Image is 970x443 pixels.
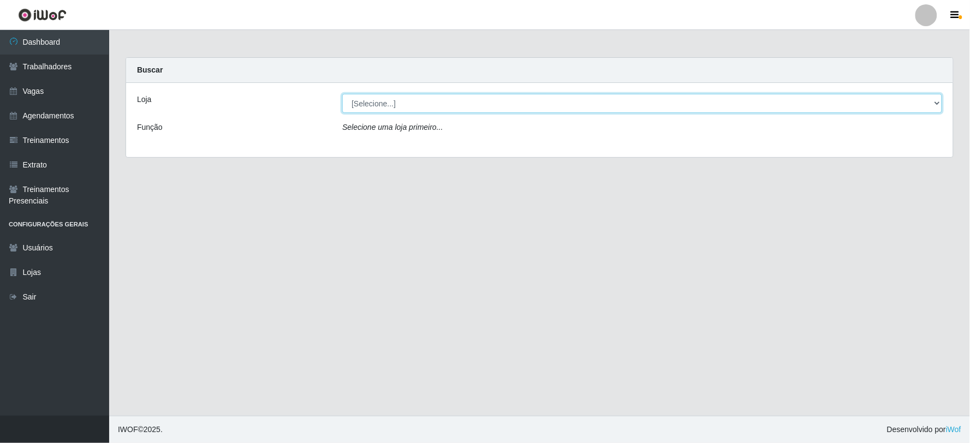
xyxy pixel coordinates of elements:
[18,8,67,22] img: CoreUI Logo
[946,425,961,434] a: iWof
[137,65,163,74] strong: Buscar
[137,94,151,105] label: Loja
[137,122,163,133] label: Função
[118,424,163,435] span: © 2025 .
[118,425,138,434] span: IWOF
[887,424,961,435] span: Desenvolvido por
[342,123,443,131] i: Selecione uma loja primeiro...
